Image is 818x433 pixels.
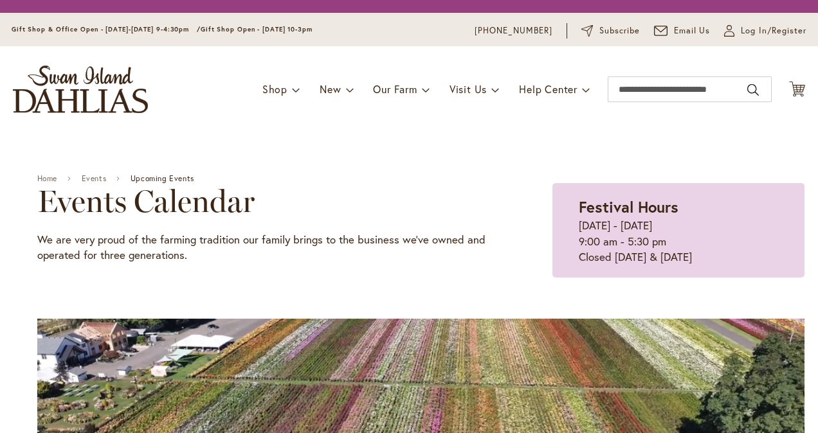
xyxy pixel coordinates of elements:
[201,25,313,33] span: Gift Shop Open - [DATE] 10-3pm
[579,197,678,217] strong: Festival Hours
[373,82,417,96] span: Our Farm
[450,82,487,96] span: Visit Us
[131,174,194,183] span: Upcoming Events
[320,82,341,96] span: New
[475,24,552,37] a: [PHONE_NUMBER]
[262,82,287,96] span: Shop
[724,24,806,37] a: Log In/Register
[82,174,107,183] a: Events
[12,25,201,33] span: Gift Shop & Office Open - [DATE]-[DATE] 9-4:30pm /
[599,24,640,37] span: Subscribe
[37,183,489,219] h2: Events Calendar
[581,24,640,37] a: Subscribe
[519,82,577,96] span: Help Center
[579,218,777,265] p: [DATE] - [DATE] 9:00 am - 5:30 pm Closed [DATE] & [DATE]
[747,80,759,100] button: Search
[741,24,806,37] span: Log In/Register
[674,24,711,37] span: Email Us
[37,174,57,183] a: Home
[13,66,148,113] a: store logo
[37,232,489,263] p: We are very proud of the farming tradition our family brings to the business we've owned and oper...
[654,24,711,37] a: Email Us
